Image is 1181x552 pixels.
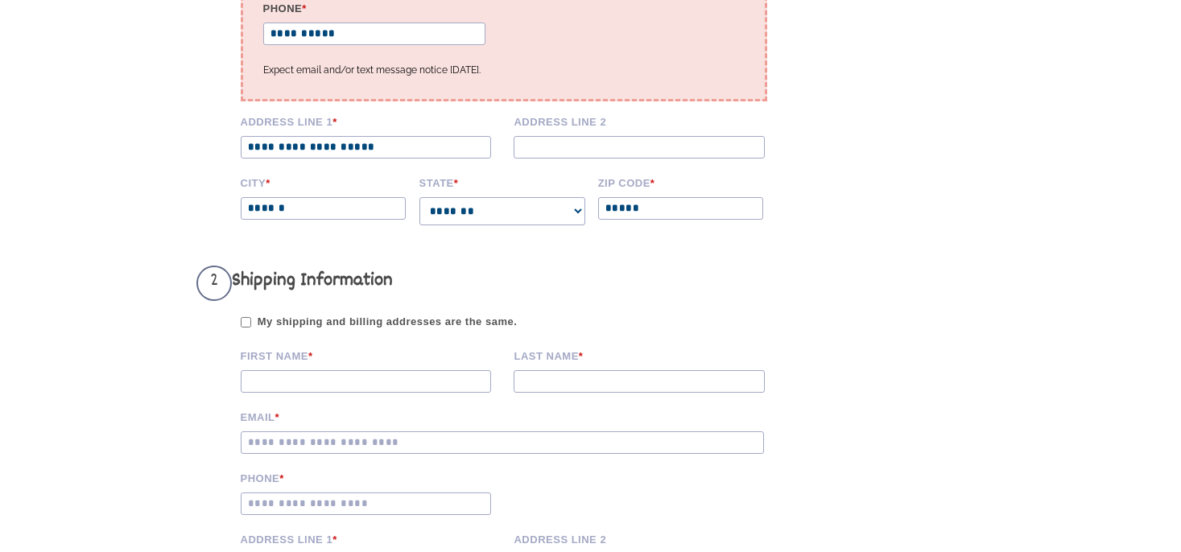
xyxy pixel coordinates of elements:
[241,409,788,423] label: Email
[263,61,745,79] p: Expect email and/or text message notice [DATE].
[241,113,503,128] label: Address Line 1
[196,266,788,301] h3: Shipping Information
[514,113,776,128] label: Address Line 2
[241,470,503,484] label: Phone
[514,348,776,362] label: Last name
[258,313,750,331] span: My shipping and billing addresses are the same.
[241,317,251,327] input: My shipping and billing addresses are the same.
[241,531,503,546] label: Address Line 1
[241,175,408,189] label: City
[241,348,503,362] label: First Name
[196,266,232,301] span: 2
[419,175,587,189] label: State
[598,175,766,189] label: Zip code
[514,531,776,546] label: Address Line 2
